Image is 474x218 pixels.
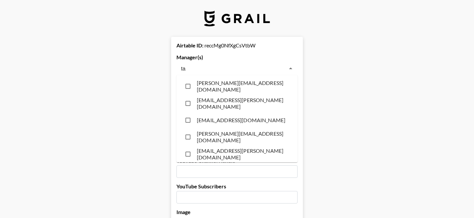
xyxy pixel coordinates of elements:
label: YouTube Subscribers [176,183,298,190]
strong: Airtable ID: [176,42,203,48]
li: [EMAIL_ADDRESS][DOMAIN_NAME] [176,112,298,128]
li: [PERSON_NAME][EMAIL_ADDRESS][DOMAIN_NAME] [176,128,298,146]
img: Grail Talent Logo [204,11,270,26]
li: [PERSON_NAME][EMAIL_ADDRESS][DOMAIN_NAME] [176,78,298,95]
div: reccMg0NfXgCsVtbW [176,42,298,49]
button: Close [286,64,295,73]
li: [EMAIL_ADDRESS][PERSON_NAME][DOMAIN_NAME] [176,95,298,112]
li: [EMAIL_ADDRESS][PERSON_NAME][DOMAIN_NAME] [176,146,298,163]
label: Image [176,209,298,215]
label: Manager(s) [176,54,298,61]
